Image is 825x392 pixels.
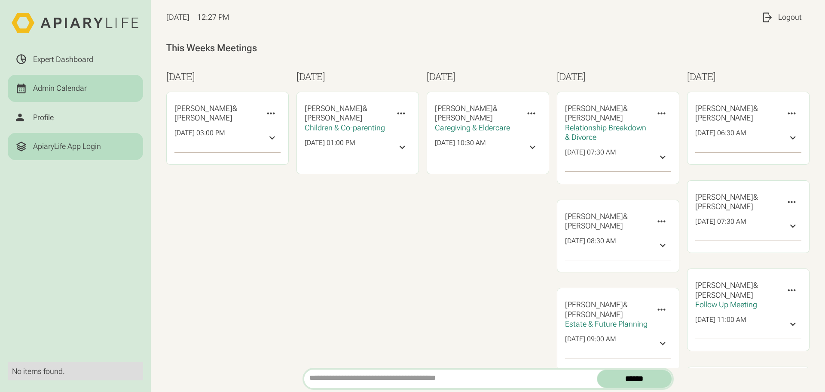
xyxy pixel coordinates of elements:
a: Profile [8,104,143,131]
span: [PERSON_NAME] [565,212,623,221]
div: & [435,104,518,123]
a: Admin Calendar [8,75,143,102]
span: [PERSON_NAME] [695,104,753,113]
div: & [565,104,648,123]
span: Caregiving & Eldercare [435,123,510,132]
div: [DATE] 03:00 PM [174,129,225,146]
span: [PERSON_NAME] [305,113,363,122]
div: This Weeks Meetings [166,42,810,54]
div: [DATE] 07:30 AM [565,148,616,166]
div: [DATE] 09:00 AM [565,335,616,352]
span: [PERSON_NAME] [174,104,232,113]
span: [DATE] [166,12,189,22]
div: & [565,212,648,231]
span: [PERSON_NAME] [565,300,623,309]
div: & [174,104,257,123]
h3: [DATE] [166,69,289,84]
a: Expert Dashboard [8,46,143,73]
span: [PERSON_NAME] [695,113,753,122]
span: [PERSON_NAME] [695,202,753,211]
span: [PERSON_NAME] [565,221,623,230]
div: & [695,192,778,212]
span: Follow Up Meeting [695,300,757,309]
span: [PERSON_NAME] [435,113,493,122]
a: Logout [753,4,810,31]
h3: [DATE] [296,69,419,84]
div: [DATE] 08:30 AM [565,237,616,254]
span: Estate & Future Planning [565,319,648,328]
span: [PERSON_NAME] [565,113,623,122]
span: [PERSON_NAME] [565,310,623,319]
div: [DATE] 11:00 AM [695,315,746,333]
div: Expert Dashboard [33,55,93,65]
div: Logout [778,12,802,22]
h3: [DATE] [557,69,679,84]
span: [PERSON_NAME] [174,113,232,122]
span: 12:27 PM [197,12,229,22]
span: [PERSON_NAME] [695,281,753,290]
span: [PERSON_NAME] [565,104,623,113]
div: & [695,104,778,123]
div: & [305,104,388,123]
div: No items found. [12,367,139,377]
div: & [565,300,648,319]
span: [PERSON_NAME] [435,104,493,113]
div: & [695,281,778,300]
span: Relationship Breakdown & Divorce [565,123,646,142]
div: [DATE] 10:30 AM [435,139,486,156]
a: ApiaryLife App Login [8,133,143,160]
div: [DATE] 01:00 PM [305,139,355,156]
div: [DATE] 07:30 AM [695,217,746,235]
div: ApiaryLife App Login [33,142,101,151]
span: Children & Co-parenting [305,123,385,132]
h3: [DATE] [427,69,549,84]
div: Profile [33,113,54,123]
span: [PERSON_NAME] [695,192,753,201]
span: [PERSON_NAME] [305,104,363,113]
h3: [DATE] [687,69,810,84]
div: Admin Calendar [33,83,87,93]
span: [PERSON_NAME] [695,290,753,299]
div: [DATE] 06:30 AM [695,129,746,146]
